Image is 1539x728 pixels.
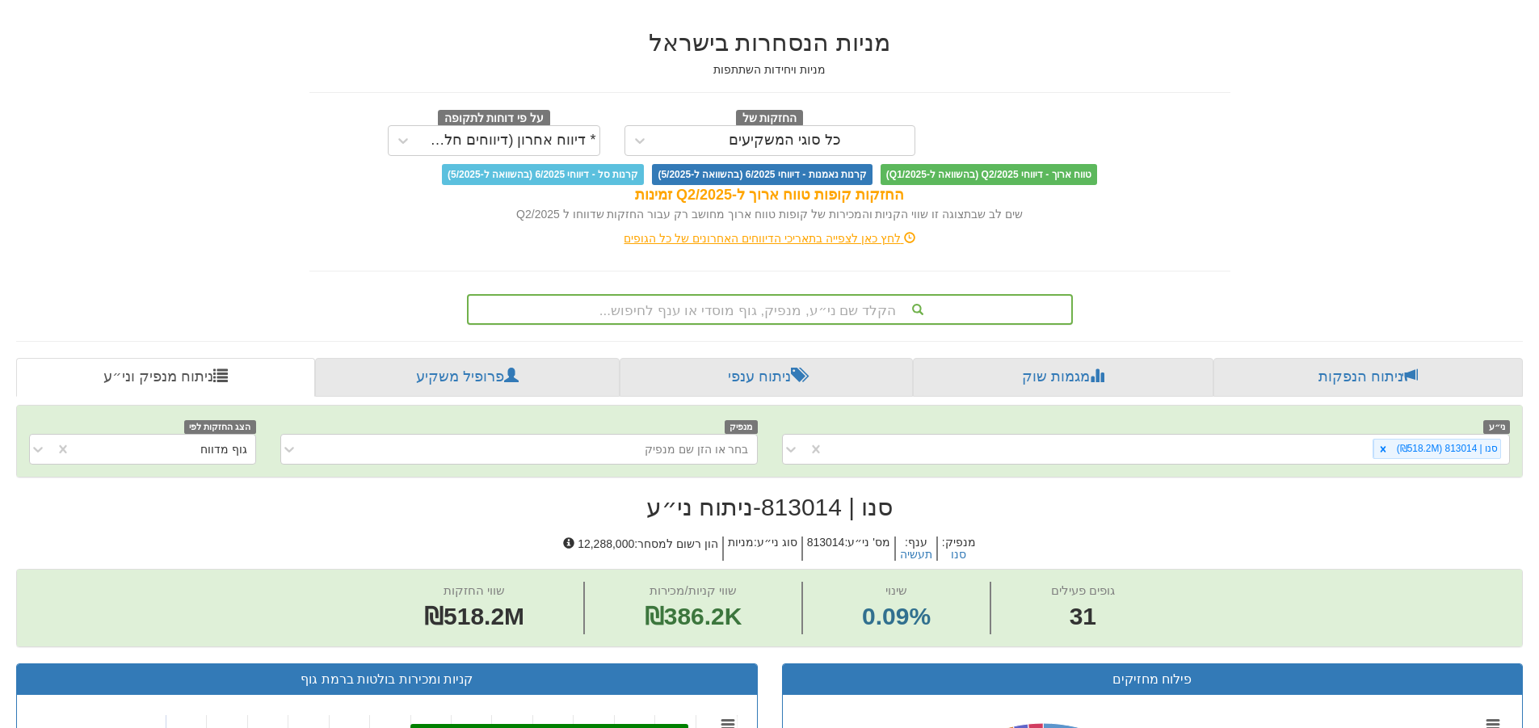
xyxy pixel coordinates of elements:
[725,420,758,434] span: מנפיק
[469,296,1071,323] div: הקלד שם ני״ע, מנפיק, גוף מוסדי או ענף לחיפוש...
[881,164,1097,185] span: טווח ארוך - דיווחי Q2/2025 (בהשוואה ל-Q1/2025)
[801,537,894,562] h5: מס' ני״ע : 813014
[729,133,841,149] div: כל סוגי המשקיעים
[1051,600,1115,634] span: 31
[894,537,936,562] h5: ענף :
[309,64,1230,76] h5: מניות ויחידות השתתפות
[424,603,524,629] span: ₪518.2M
[650,583,736,597] span: שווי קניות/מכירות
[736,110,804,128] span: החזקות של
[16,494,1523,520] h2: סנו | 813014 - ניתוח ני״ע
[913,358,1213,397] a: מגמות שוק
[645,441,749,457] div: בחר או הזן שם מנפיק
[422,133,596,149] div: * דיווח אחרון (דיווחים חלקיים)
[900,549,932,561] button: תעשיה
[645,603,742,629] span: ₪386.2K
[16,358,315,397] a: ניתוח מנפיק וני״ע
[444,583,505,597] span: שווי החזקות
[862,600,931,634] span: 0.09%
[184,420,255,434] span: הצג החזקות לפי
[297,230,1243,246] div: לחץ כאן לצפייה בתאריכי הדיווחים האחרונים של כל הגופים
[652,164,872,185] span: קרנות נאמנות - דיווחי 6/2025 (בהשוואה ל-5/2025)
[309,206,1230,222] div: שים לב שבתצוגה זו שווי הקניות והמכירות של קופות טווח ארוך מחושב רק עבור החזקות שדווחו ל Q2/2025
[442,164,644,185] span: קרנות סל - דיווחי 6/2025 (בהשוואה ל-5/2025)
[309,29,1230,56] h2: מניות הנסחרות בישראל
[1392,440,1500,458] div: סנו | 813014 (₪518.2M)
[795,672,1511,687] h3: פילוח מחזיקים
[438,110,550,128] span: על פי דוחות לתקופה
[951,549,966,561] button: סנו
[1483,420,1510,434] span: ני״ע
[29,672,745,687] h3: קניות ומכירות בולטות ברמת גוף
[936,537,980,562] h5: מנפיק :
[309,185,1230,206] div: החזקות קופות טווח ארוך ל-Q2/2025 זמינות
[1051,583,1115,597] span: גופים פעילים
[722,537,801,562] h5: סוג ני״ע : מניות
[1213,358,1523,397] a: ניתוח הנפקות
[200,441,247,457] div: גוף מדווח
[315,358,619,397] a: פרופיל משקיע
[559,537,722,562] h5: הון רשום למסחר : 12,288,000
[620,358,913,397] a: ניתוח ענפי
[885,583,907,597] span: שינוי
